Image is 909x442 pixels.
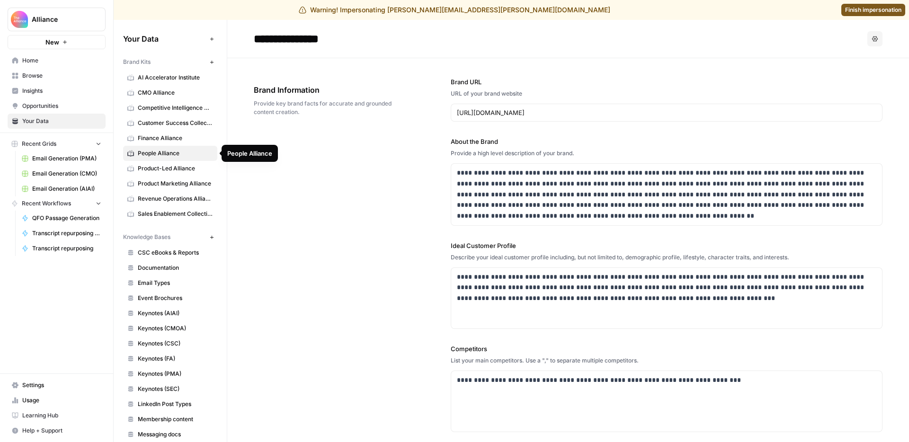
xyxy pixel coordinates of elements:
span: Opportunities [22,102,101,110]
span: Email Generation (AIAI) [32,185,101,193]
a: Home [8,53,106,68]
span: QFO Passage Generation [32,214,101,222]
span: Provide key brand facts for accurate and grounded content creation. [254,99,398,116]
a: CSC eBooks & Reports [123,245,217,260]
span: Customer Success Collective [138,119,213,127]
span: CMO Alliance [138,88,213,97]
a: People Alliance [123,146,217,161]
span: Product-Led Alliance [138,164,213,173]
a: Email Types [123,275,217,291]
a: Event Brochures [123,291,217,306]
a: Revenue Operations Alliance [123,191,217,206]
a: Customer Success Collective [123,115,217,131]
div: Warning! Impersonating [PERSON_NAME][EMAIL_ADDRESS][PERSON_NAME][DOMAIN_NAME] [299,5,610,15]
img: Alliance Logo [11,11,28,28]
a: Product Marketing Alliance [123,176,217,191]
a: Membership content [123,412,217,427]
span: New [45,37,59,47]
span: Finish impersonation [845,6,901,14]
input: www.sundaysoccer.com [457,108,876,117]
span: Keynotes (CMOA) [138,324,213,333]
span: Browse [22,71,101,80]
span: Keynotes (CSC) [138,339,213,348]
span: Sales Enablement Collective [138,210,213,218]
a: Keynotes (AIAI) [123,306,217,321]
a: Sales Enablement Collective [123,206,217,221]
span: Help + Support [22,426,101,435]
div: Describe your ideal customer profile including, but not limited to, demographic profile, lifestyl... [451,253,882,262]
button: New [8,35,106,49]
a: Keynotes (FA) [123,351,217,366]
label: About the Brand [451,137,882,146]
button: Recent Workflows [8,196,106,211]
span: Home [22,56,101,65]
a: Transcript repurposing (report article fork) [18,226,106,241]
span: Transcript repurposing (report article fork) [32,229,101,238]
span: Messaging docs [138,430,213,439]
span: Recent Workflows [22,199,71,208]
span: Email Types [138,279,213,287]
span: Membership content [138,415,213,424]
a: CMO Alliance [123,85,217,100]
span: Settings [22,381,101,389]
a: Documentation [123,260,217,275]
button: Help + Support [8,423,106,438]
a: Email Generation (CMO) [18,166,106,181]
span: Competitive Intelligence Alliance [138,104,213,112]
a: Settings [8,378,106,393]
span: LinkedIn Post Types [138,400,213,408]
a: Messaging docs [123,427,217,442]
button: Recent Grids [8,137,106,151]
a: Keynotes (CSC) [123,336,217,351]
a: Email Generation (AIAI) [18,181,106,196]
span: Your Data [123,33,206,44]
span: Brand Information [254,84,398,96]
a: Keynotes (PMA) [123,366,217,381]
label: Ideal Customer Profile [451,241,882,250]
div: People Alliance [227,149,272,158]
span: Email Generation (PMA) [32,154,101,163]
span: Learning Hub [22,411,101,420]
span: CSC eBooks & Reports [138,248,213,257]
a: LinkedIn Post Types [123,397,217,412]
a: Opportunities [8,98,106,114]
a: Learning Hub [8,408,106,423]
a: Browse [8,68,106,83]
span: Revenue Operations Alliance [138,194,213,203]
button: Workspace: Alliance [8,8,106,31]
span: Finance Alliance [138,134,213,142]
span: Keynotes (SEC) [138,385,213,393]
label: Brand URL [451,77,882,87]
a: Product-Led Alliance [123,161,217,176]
span: Insights [22,87,101,95]
span: Documentation [138,264,213,272]
a: Keynotes (SEC) [123,381,217,397]
span: Knowledge Bases [123,233,170,241]
a: Competitive Intelligence Alliance [123,100,217,115]
span: Your Data [22,117,101,125]
div: Provide a high level description of your brand. [451,149,882,158]
div: List your main competitors. Use a "," to separate multiple competitors. [451,356,882,365]
label: Competitors [451,344,882,354]
a: QFO Passage Generation [18,211,106,226]
a: Keynotes (CMOA) [123,321,217,336]
span: Product Marketing Alliance [138,179,213,188]
a: Email Generation (PMA) [18,151,106,166]
span: Usage [22,396,101,405]
span: Transcript repurposing [32,244,101,253]
span: Keynotes (FA) [138,354,213,363]
a: Your Data [8,114,106,129]
span: Recent Grids [22,140,56,148]
a: Finance Alliance [123,131,217,146]
a: AI Accelerator Institute [123,70,217,85]
span: Event Brochures [138,294,213,302]
span: AI Accelerator Institute [138,73,213,82]
span: Keynotes (AIAI) [138,309,213,318]
span: Brand Kits [123,58,151,66]
a: Finish impersonation [841,4,905,16]
span: People Alliance [138,149,213,158]
span: Keynotes (PMA) [138,370,213,378]
div: URL of your brand website [451,89,882,98]
a: Transcript repurposing [18,241,106,256]
a: Insights [8,83,106,98]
